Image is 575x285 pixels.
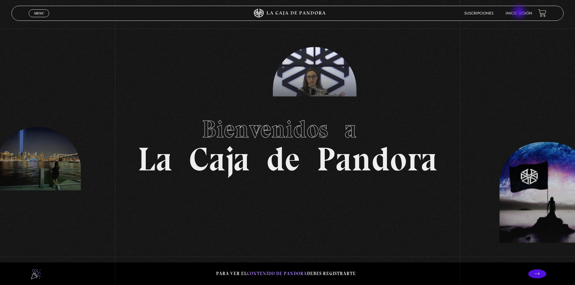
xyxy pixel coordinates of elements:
[464,12,494,15] a: Suscripciones
[538,9,546,17] a: View your shopping cart
[202,115,373,144] span: Bienvenidos a
[34,11,44,15] span: Menu
[247,271,307,276] span: contenido de Pandora
[32,17,46,21] span: Cerrar
[216,270,356,278] p: Para ver el debes registrarte
[506,12,532,15] a: Inicie sesión
[138,109,437,176] h1: La Caja de Pandora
